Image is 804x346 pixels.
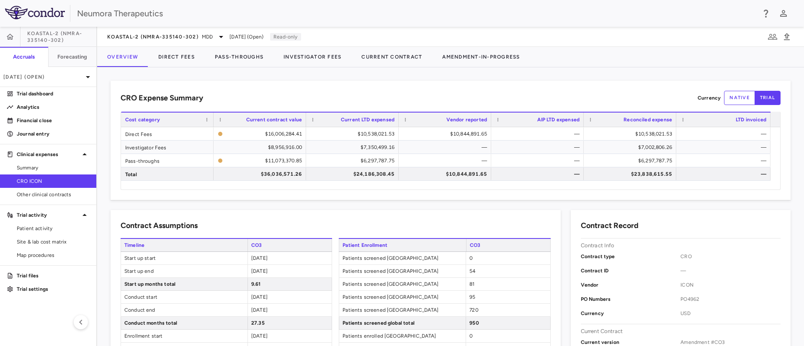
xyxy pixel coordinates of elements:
p: PO Numbers [581,295,681,303]
p: Currency [698,94,721,102]
div: $10,844,891.65 [406,167,487,181]
h6: Contract Assumptions [121,220,198,231]
p: Read-only [270,33,301,41]
div: Direct Fees [121,127,214,140]
div: $10,538,021.53 [591,127,672,141]
span: [DATE] [251,294,268,300]
span: The contract record and uploaded budget values do not match. Please review the contract record an... [218,128,302,140]
span: 27.35 [251,320,265,326]
button: Amendment-In-Progress [432,47,530,67]
span: Cost category [125,117,160,123]
span: Other clinical contracts [17,191,90,198]
div: — [406,141,487,154]
p: Vendor [581,281,681,289]
span: Patient activity [17,225,90,232]
span: [DATE] [251,307,268,313]
span: Conduct end [121,304,247,316]
div: — [684,167,766,181]
span: AIP LTD expensed [537,117,580,123]
span: Patients screened [GEOGRAPHIC_DATA] [339,304,466,316]
span: 95 [469,294,475,300]
p: Trial settings [17,285,90,293]
span: Conduct months total [121,317,247,329]
span: CO3 [466,239,551,251]
p: Journal entry [17,130,90,138]
span: ICON [680,281,781,289]
div: $10,844,891.65 [406,127,487,141]
span: [DATE] [251,255,268,261]
div: $10,538,021.53 [314,127,394,141]
div: Neumora Therapeutics [77,7,755,20]
img: logo-full-SnFGN8VE.png [5,6,65,19]
h6: Contract Record [581,220,639,231]
div: Investigator Fees [121,141,214,154]
button: Pass-Throughs [205,47,273,67]
span: 81 [469,281,474,287]
div: — [406,154,487,167]
div: $6,297,787.75 [314,154,394,167]
span: Patients screened [GEOGRAPHIC_DATA] [339,252,466,264]
div: $7,350,499.16 [314,141,394,154]
span: Start up months total [121,278,247,290]
span: Patients screened [GEOGRAPHIC_DATA] [339,278,466,290]
div: — [499,127,580,141]
span: Enrollment start [121,330,247,342]
button: trial [755,91,781,105]
span: Vendor reported [446,117,487,123]
p: Financial close [17,117,90,124]
p: Current version [581,338,681,346]
div: — [499,167,580,181]
div: $24,186,308.45 [314,167,394,181]
span: Site & lab cost matrix [17,238,90,246]
p: Analytics [17,103,90,111]
span: [DATE] [251,333,268,339]
span: Patients screened [GEOGRAPHIC_DATA] [339,291,466,303]
span: Conduct start [121,291,247,303]
span: Patient Enrollment [339,239,466,251]
span: [DATE] [251,268,268,274]
span: PO4962 [680,295,781,303]
span: Amendment #CO3 [680,338,781,346]
button: Overview [97,47,148,67]
span: MDD [202,33,213,41]
div: $11,073,370.85 [226,154,302,167]
span: USD [680,310,781,317]
div: — [499,141,580,154]
p: Contract ID [581,267,681,274]
span: 950 [469,320,479,326]
p: Contract Info [581,242,615,249]
span: Start up start [121,252,247,264]
span: Patients screened global total [339,317,466,329]
span: Map procedures [17,251,90,259]
p: Contract type [581,253,681,260]
div: — [684,154,766,167]
div: $7,002,806.26 [591,141,672,154]
span: KOASTAL-2 (NMRA-335140-302) [27,30,96,44]
span: 720 [469,307,478,313]
h6: Forecasting [57,53,88,61]
div: $6,297,787.75 [591,154,672,167]
button: Investigator Fees [273,47,351,67]
p: Trial dashboard [17,90,90,97]
h6: Accruals [13,53,35,61]
div: $8,956,916.00 [221,141,302,154]
div: — [684,127,766,141]
span: Patients screened [GEOGRAPHIC_DATA] [339,265,466,277]
div: Total [121,167,214,180]
span: LTD invoiced [736,117,766,123]
div: Pass-throughs [121,154,214,167]
button: Current Contract [351,47,432,67]
div: — [499,154,580,167]
span: Summary [17,164,90,172]
span: 54 [469,268,475,274]
span: Current LTD expensed [341,117,394,123]
span: CRO ICON [17,177,90,185]
span: 0 [469,333,473,339]
span: [DATE] (Open) [229,33,263,41]
span: — [680,267,781,274]
p: Currency [581,310,681,317]
span: 9.61 [251,281,261,287]
div: $36,036,571.26 [221,167,302,181]
button: native [724,91,755,105]
span: Start up end [121,265,247,277]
